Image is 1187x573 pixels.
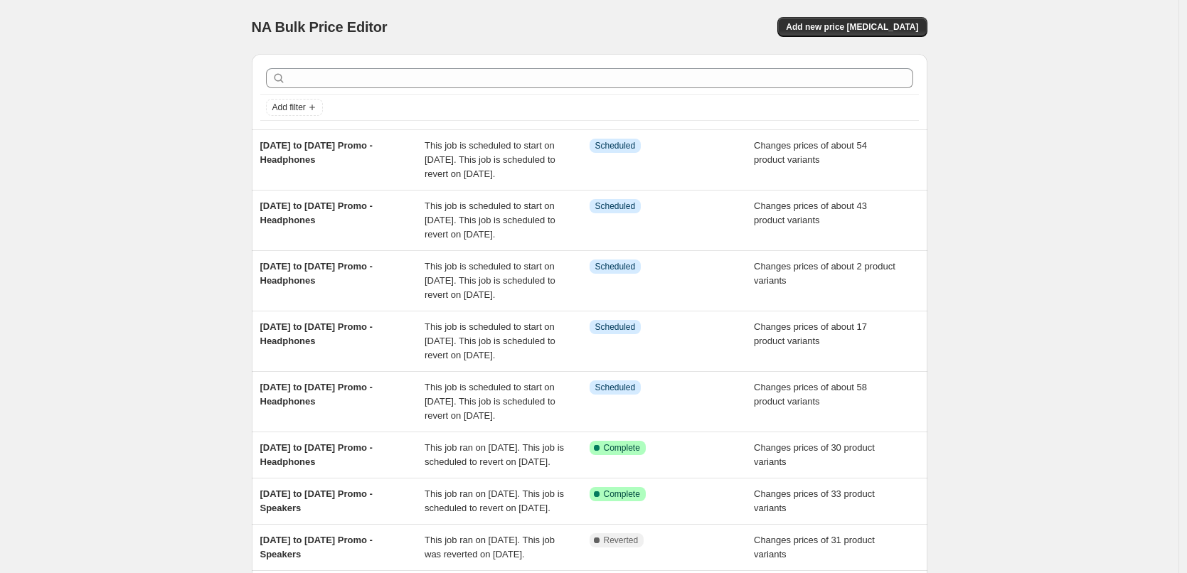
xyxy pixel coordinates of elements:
[272,102,306,113] span: Add filter
[754,140,867,165] span: Changes prices of about 54 product variants
[595,261,636,272] span: Scheduled
[777,17,927,37] button: Add new price [MEDICAL_DATA]
[260,200,373,225] span: [DATE] to [DATE] Promo - Headphones
[754,442,875,467] span: Changes prices of 30 product variants
[425,382,555,421] span: This job is scheduled to start on [DATE]. This job is scheduled to revert on [DATE].
[604,442,640,454] span: Complete
[425,200,555,240] span: This job is scheduled to start on [DATE]. This job is scheduled to revert on [DATE].
[260,535,373,559] span: [DATE] to [DATE] Promo - Speakers
[266,99,323,116] button: Add filter
[604,488,640,500] span: Complete
[595,140,636,151] span: Scheduled
[754,200,867,225] span: Changes prices of about 43 product variants
[754,321,867,346] span: Changes prices of about 17 product variants
[425,140,555,179] span: This job is scheduled to start on [DATE]. This job is scheduled to revert on [DATE].
[425,535,555,559] span: This job ran on [DATE]. This job was reverted on [DATE].
[754,535,875,559] span: Changes prices of 31 product variants
[786,21,918,33] span: Add new price [MEDICAL_DATA]
[604,535,639,546] span: Reverted
[260,382,373,407] span: [DATE] to [DATE] Promo - Headphones
[754,261,895,286] span: Changes prices of about 2 product variants
[754,382,867,407] span: Changes prices of about 58 product variants
[260,261,373,286] span: [DATE] to [DATE] Promo - Headphones
[595,200,636,212] span: Scheduled
[595,382,636,393] span: Scheduled
[260,488,373,513] span: [DATE] to [DATE] Promo - Speakers
[425,442,564,467] span: This job ran on [DATE]. This job is scheduled to revert on [DATE].
[595,321,636,333] span: Scheduled
[425,488,564,513] span: This job ran on [DATE]. This job is scheduled to revert on [DATE].
[260,442,373,467] span: [DATE] to [DATE] Promo - Headphones
[260,321,373,346] span: [DATE] to [DATE] Promo - Headphones
[425,261,555,300] span: This job is scheduled to start on [DATE]. This job is scheduled to revert on [DATE].
[260,140,373,165] span: [DATE] to [DATE] Promo - Headphones
[425,321,555,360] span: This job is scheduled to start on [DATE]. This job is scheduled to revert on [DATE].
[754,488,875,513] span: Changes prices of 33 product variants
[252,19,388,35] span: NA Bulk Price Editor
